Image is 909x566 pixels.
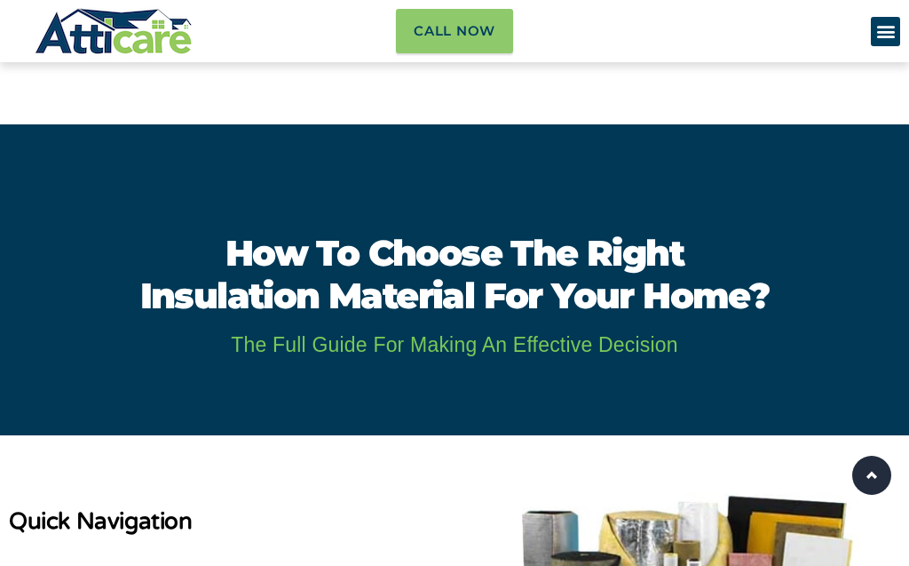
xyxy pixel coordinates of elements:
div: Menu Toggle [871,17,900,46]
h2: The full guide for making an effective decision [50,335,859,355]
span: Call Now [414,18,495,44]
h1: How to Choose the right insulation material for your home? [138,232,771,317]
a: Call Now [396,9,513,53]
strong: Quick Navigation​ [9,507,193,535]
